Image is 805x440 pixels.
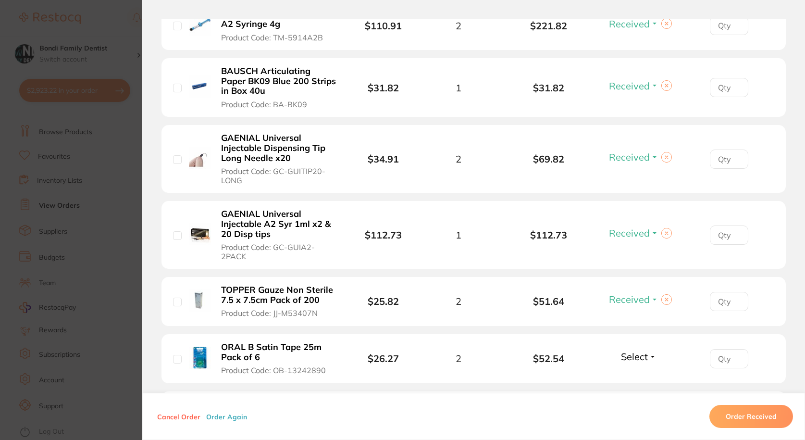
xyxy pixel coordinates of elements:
[504,82,594,93] b: $31.82
[189,289,211,312] img: TOPPER Gauze Non Sterile 7.5 x 7.5cm Pack of 200
[504,296,594,307] b: $51.64
[221,309,318,317] span: Product Code: JJ-M53407N
[661,228,672,239] button: Clear selection
[456,296,461,307] span: 2
[203,412,250,421] button: Order Again
[606,151,661,163] button: Received
[218,342,339,376] button: ORAL B Satin Tape 25m Pack of 6 Product Code: OB-13242890
[456,82,461,93] span: 1
[710,16,748,35] input: Qty
[504,353,594,364] b: $52.54
[221,209,336,239] b: GAENIAL Universal Injectable A2 Syr 1ml x2 & 20 Disp tips
[606,80,661,92] button: Received
[218,66,339,109] button: BAUSCH Articulating Paper BK09 Blue 200 Strips in Box 40u Product Code: BA-BK09
[609,80,650,92] span: Received
[710,226,748,245] input: Qty
[218,285,339,318] button: TOPPER Gauze Non Sterile 7.5 x 7.5cm Pack of 200 Product Code: JJ-M53407N
[221,100,307,109] span: Product Code: BA-BK09
[456,153,461,164] span: 2
[606,227,661,239] button: Received
[221,33,323,42] span: Product Code: TM-5914A2B
[609,18,650,30] span: Received
[365,229,402,241] b: $112.73
[368,153,399,165] b: $34.91
[709,405,793,428] button: Order Received
[456,20,461,31] span: 2
[221,342,336,362] b: ORAL B Satin Tape 25m Pack of 6
[606,18,661,30] button: Received
[221,285,336,305] b: TOPPER Gauze Non Sterile 7.5 x 7.5cm Pack of 200
[189,347,211,369] img: ORAL B Satin Tape 25m Pack of 6
[218,9,339,42] button: FILTEK SUPREME XTE Body A2 Syringe 4g Product Code: TM-5914A2B
[221,366,326,375] span: Product Code: OB-13242890
[661,294,672,305] button: Clear selection
[618,351,659,363] button: Select
[661,18,672,29] button: Clear selection
[661,80,672,91] button: Clear selection
[218,133,339,185] button: GAENIAL Universal Injectable Dispensing Tip Long Needle x20 Product Code: GC-GUITIP20-LONG
[221,167,336,185] span: Product Code: GC-GUITIP20-LONG
[710,349,748,368] input: Qty
[609,293,650,305] span: Received
[221,133,336,163] b: GAENIAL Universal Injectable Dispensing Tip Long Needle x20
[606,293,661,305] button: Received
[661,152,672,163] button: Clear selection
[189,13,211,36] img: FILTEK SUPREME XTE Body A2 Syringe 4g
[221,66,336,96] b: BAUSCH Articulating Paper BK09 Blue 200 Strips in Box 40u
[221,9,336,29] b: FILTEK SUPREME XTE Body A2 Syringe 4g
[368,352,399,365] b: $26.27
[504,153,594,164] b: $69.82
[365,20,402,32] b: $110.91
[189,147,211,169] img: GAENIAL Universal Injectable Dispensing Tip Long Needle x20
[154,412,203,421] button: Cancel Order
[189,223,211,245] img: GAENIAL Universal Injectable A2 Syr 1ml x2 & 20 Disp tips
[710,78,748,97] input: Qty
[621,351,648,363] span: Select
[221,243,336,261] span: Product Code: GC-GUIA2-2PACK
[710,292,748,311] input: Qty
[189,75,211,98] img: BAUSCH Articulating Paper BK09 Blue 200 Strips in Box 40u
[504,229,594,240] b: $112.73
[368,82,399,94] b: $31.82
[504,20,594,31] b: $221.82
[456,353,461,364] span: 2
[368,295,399,307] b: $25.82
[218,209,339,261] button: GAENIAL Universal Injectable A2 Syr 1ml x2 & 20 Disp tips Product Code: GC-GUIA2-2PACK
[456,229,461,240] span: 1
[609,151,650,163] span: Received
[710,150,748,169] input: Qty
[609,227,650,239] span: Received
